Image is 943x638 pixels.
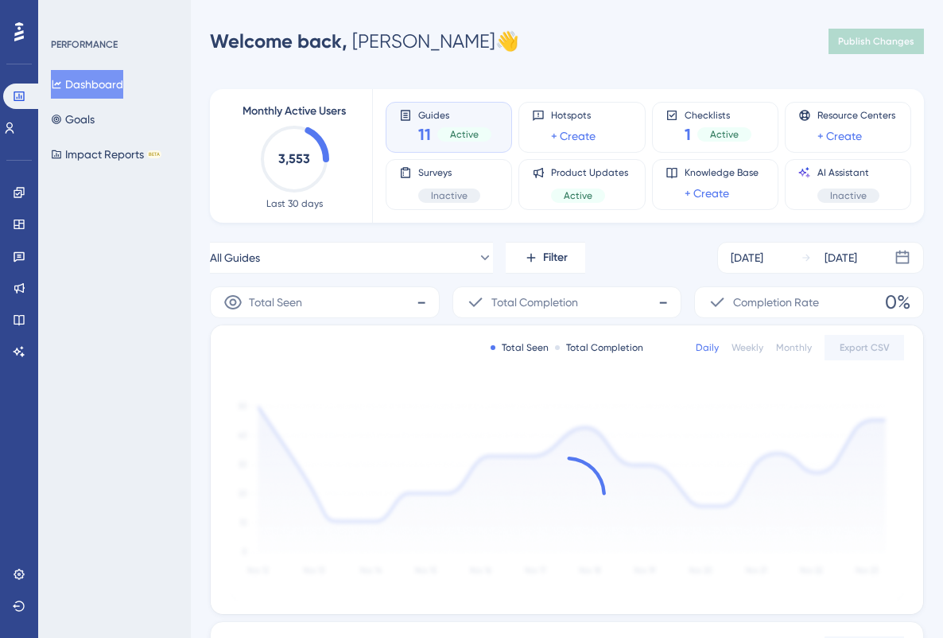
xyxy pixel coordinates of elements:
[830,189,867,202] span: Inactive
[685,109,751,120] span: Checklists
[51,70,123,99] button: Dashboard
[147,150,161,158] div: BETA
[733,293,819,312] span: Completion Rate
[685,123,691,146] span: 1
[710,128,739,141] span: Active
[506,242,585,274] button: Filter
[685,184,729,203] a: + Create
[731,248,763,267] div: [DATE]
[210,29,519,54] div: [PERSON_NAME] 👋
[543,248,568,267] span: Filter
[51,38,118,51] div: PERFORMANCE
[658,290,668,315] span: -
[431,189,468,202] span: Inactive
[491,341,549,354] div: Total Seen
[817,166,879,179] span: AI Assistant
[51,105,95,134] button: Goals
[266,197,323,210] span: Last 30 days
[696,341,719,354] div: Daily
[838,35,914,48] span: Publish Changes
[564,189,592,202] span: Active
[840,341,890,354] span: Export CSV
[210,242,493,274] button: All Guides
[817,126,862,146] a: + Create
[450,128,479,141] span: Active
[551,109,596,122] span: Hotspots
[491,293,578,312] span: Total Completion
[551,166,628,179] span: Product Updates
[551,126,596,146] a: + Create
[825,248,857,267] div: [DATE]
[776,341,812,354] div: Monthly
[825,335,904,360] button: Export CSV
[817,109,895,122] span: Resource Centers
[418,109,491,120] span: Guides
[249,293,302,312] span: Total Seen
[418,123,431,146] span: 11
[418,166,480,179] span: Surveys
[732,341,763,354] div: Weekly
[278,151,310,166] text: 3,553
[417,290,426,315] span: -
[685,166,759,179] span: Knowledge Base
[243,102,346,121] span: Monthly Active Users
[885,290,910,315] span: 0%
[51,140,161,169] button: Impact ReportsBETA
[555,341,643,354] div: Total Completion
[210,248,260,267] span: All Guides
[829,29,924,54] button: Publish Changes
[210,29,347,53] span: Welcome back,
